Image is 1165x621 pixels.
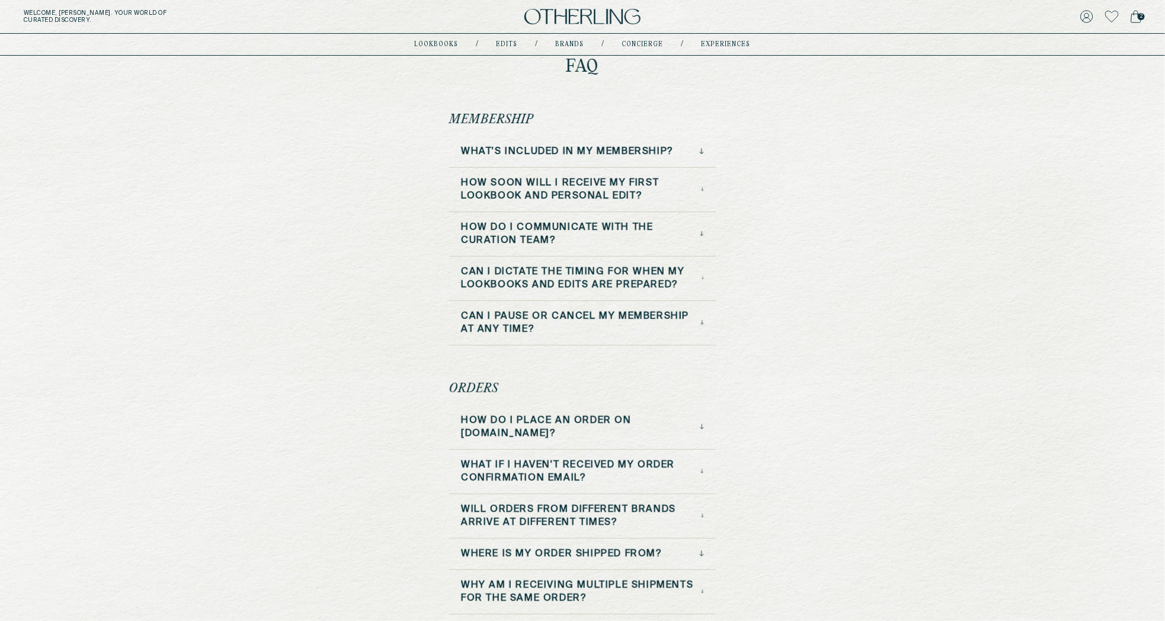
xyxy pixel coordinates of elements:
[461,145,674,158] h3: What's included in my membership?
[461,548,662,561] h3: Where is my order shipped from?
[449,381,498,396] h2: Orders
[702,41,751,47] a: experiences
[449,112,533,127] h2: Membership
[461,265,702,292] h3: Can I dictate the timing for when my Lookbooks and Edits are prepared?
[461,414,700,440] h3: How do I place an order on [DOMAIN_NAME]?
[602,40,604,49] div: /
[524,9,641,25] img: logo
[461,459,700,485] h3: What if I haven't received my order confirmation email?
[1138,13,1145,20] span: 2
[461,177,701,203] h3: How soon will I receive my first Lookbook and Personal Edit?
[681,40,684,49] div: /
[622,41,664,47] a: concierge
[476,40,479,49] div: /
[461,579,701,605] h3: Why am I receiving multiple shipments for the same order?
[449,58,716,76] h1: FAQ
[497,41,518,47] a: Edits
[461,221,700,247] h3: How do I communicate with the Curation team?
[415,41,459,47] a: lookbooks
[1131,8,1141,25] a: 2
[461,310,700,336] h3: Can I pause or cancel my membership at any time?
[536,40,538,49] div: /
[461,503,701,529] h3: Will orders from different brands arrive at different times?
[556,41,584,47] a: Brands
[24,9,359,24] h5: Welcome, [PERSON_NAME] . Your world of curated discovery.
